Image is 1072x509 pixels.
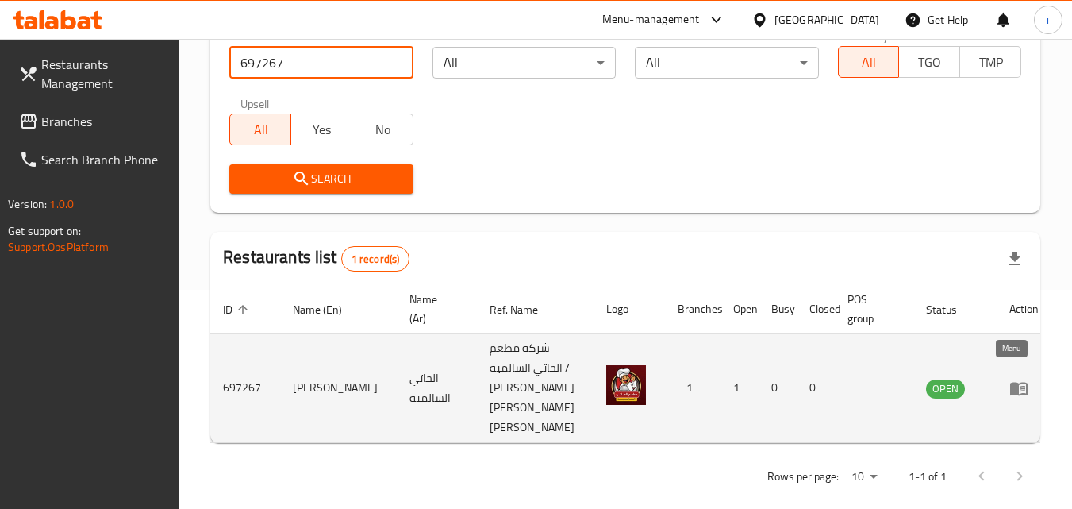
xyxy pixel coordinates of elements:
[8,221,81,241] span: Get support on:
[229,47,413,79] input: Search for restaurant name or ID..
[996,240,1034,278] div: Export file
[229,114,291,145] button: All
[490,300,559,319] span: Ref. Name
[280,334,397,443] td: [PERSON_NAME]
[635,47,818,79] div: All
[6,141,179,179] a: Search Branch Phone
[759,334,797,443] td: 0
[849,30,889,41] label: Delivery
[236,118,285,141] span: All
[240,98,270,109] label: Upsell
[223,300,253,319] span: ID
[223,245,409,272] h2: Restaurants list
[8,194,47,214] span: Version:
[602,10,700,29] div: Menu-management
[210,334,280,443] td: 697267
[774,11,879,29] div: [GEOGRAPHIC_DATA]
[665,334,720,443] td: 1
[847,290,894,328] span: POS group
[432,47,616,79] div: All
[342,252,409,267] span: 1 record(s)
[210,285,1051,443] table: enhanced table
[606,365,646,405] img: ALHATI ALSALMIYA
[359,118,407,141] span: No
[298,118,346,141] span: Yes
[242,169,400,189] span: Search
[341,246,410,272] div: Total records count
[797,334,835,443] td: 0
[909,467,947,487] p: 1-1 of 1
[720,285,759,334] th: Open
[290,114,352,145] button: Yes
[41,55,167,93] span: Restaurants Management
[905,51,954,74] span: TGO
[966,51,1015,74] span: TMP
[293,300,363,319] span: Name (En)
[41,112,167,131] span: Branches
[49,194,74,214] span: 1.0.0
[845,51,893,74] span: All
[352,114,413,145] button: No
[6,45,179,102] a: Restaurants Management
[1047,11,1049,29] span: i
[6,102,179,141] a: Branches
[926,380,965,398] span: OPEN
[959,46,1021,78] button: TMP
[720,334,759,443] td: 1
[926,300,978,319] span: Status
[759,285,797,334] th: Busy
[665,285,720,334] th: Branches
[397,334,477,443] td: الحاتي السالمية
[594,285,665,334] th: Logo
[898,46,960,78] button: TGO
[409,290,458,328] span: Name (Ar)
[997,285,1051,334] th: Action
[41,150,167,169] span: Search Branch Phone
[797,285,835,334] th: Closed
[838,46,900,78] button: All
[229,164,413,194] button: Search
[845,465,883,489] div: Rows per page:
[477,334,594,443] td: شركة مطعم الحاتي السالميه / [PERSON_NAME] [PERSON_NAME] [PERSON_NAME]
[767,467,839,487] p: Rows per page:
[8,237,109,257] a: Support.OpsPlatform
